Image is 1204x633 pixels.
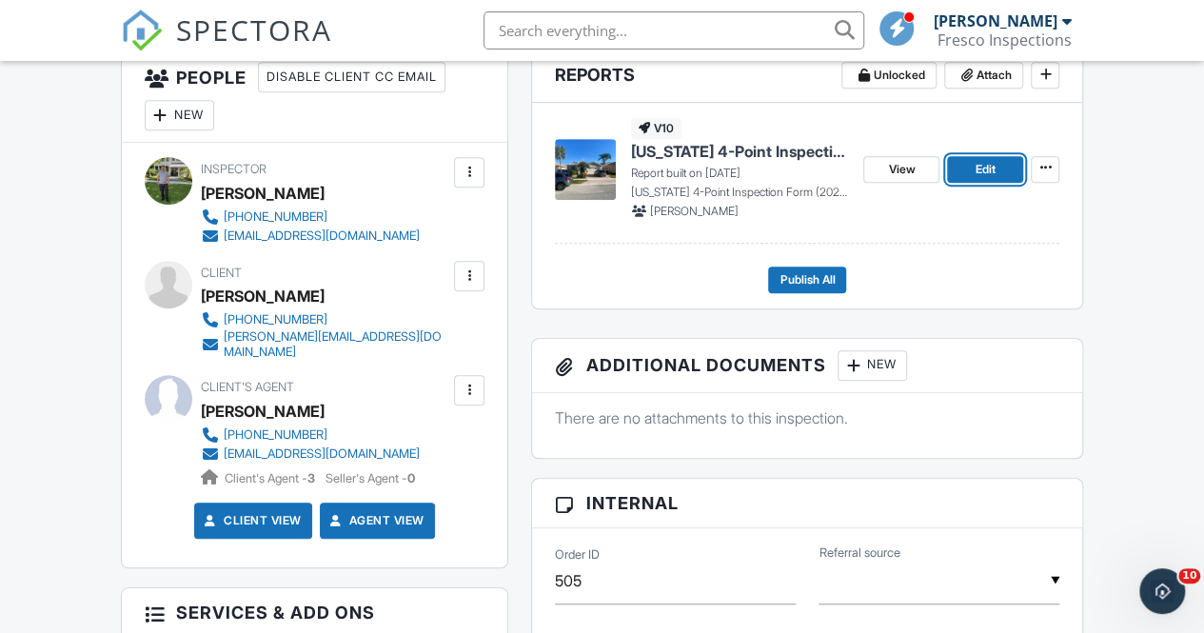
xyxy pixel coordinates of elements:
label: Referral source [819,544,899,562]
strong: 3 [307,471,315,485]
h3: Additional Documents [532,339,1082,393]
span: Seller's Agent - [326,471,415,485]
a: Client View [201,511,302,530]
div: [PHONE_NUMBER] [224,312,327,327]
div: New [838,350,907,381]
input: Search everything... [484,11,864,49]
a: [EMAIL_ADDRESS][DOMAIN_NAME] [201,445,420,464]
span: 10 [1178,568,1200,584]
span: Inspector [201,162,266,176]
h3: Internal [532,479,1082,528]
a: [PHONE_NUMBER] [201,425,420,445]
span: Client [201,266,242,280]
a: [PERSON_NAME] [201,397,325,425]
div: [PERSON_NAME] [201,179,325,208]
a: [PERSON_NAME][EMAIL_ADDRESS][DOMAIN_NAME] [201,329,450,360]
iframe: Intercom live chat [1139,568,1185,614]
strong: 0 [407,471,415,485]
div: [EMAIL_ADDRESS][DOMAIN_NAME] [224,228,420,244]
span: SPECTORA [176,10,332,49]
h3: People [122,50,508,143]
p: There are no attachments to this inspection. [555,407,1059,428]
div: New [145,100,214,130]
a: [PHONE_NUMBER] [201,208,420,227]
div: [EMAIL_ADDRESS][DOMAIN_NAME] [224,446,420,462]
span: Client's Agent [201,380,294,394]
div: [PHONE_NUMBER] [224,427,327,443]
div: [PERSON_NAME][EMAIL_ADDRESS][DOMAIN_NAME] [224,329,450,360]
a: SPECTORA [121,26,332,66]
a: [EMAIL_ADDRESS][DOMAIN_NAME] [201,227,420,246]
label: Order ID [555,546,600,564]
div: [PERSON_NAME] [201,282,325,310]
a: [PHONE_NUMBER] [201,310,450,329]
div: Fresco Inspections [938,30,1072,49]
div: [PHONE_NUMBER] [224,209,327,225]
div: [PERSON_NAME] [934,11,1057,30]
span: Client's Agent - [225,471,318,485]
img: The Best Home Inspection Software - Spectora [121,10,163,51]
a: Agent View [326,511,424,530]
div: Disable Client CC Email [258,62,445,92]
